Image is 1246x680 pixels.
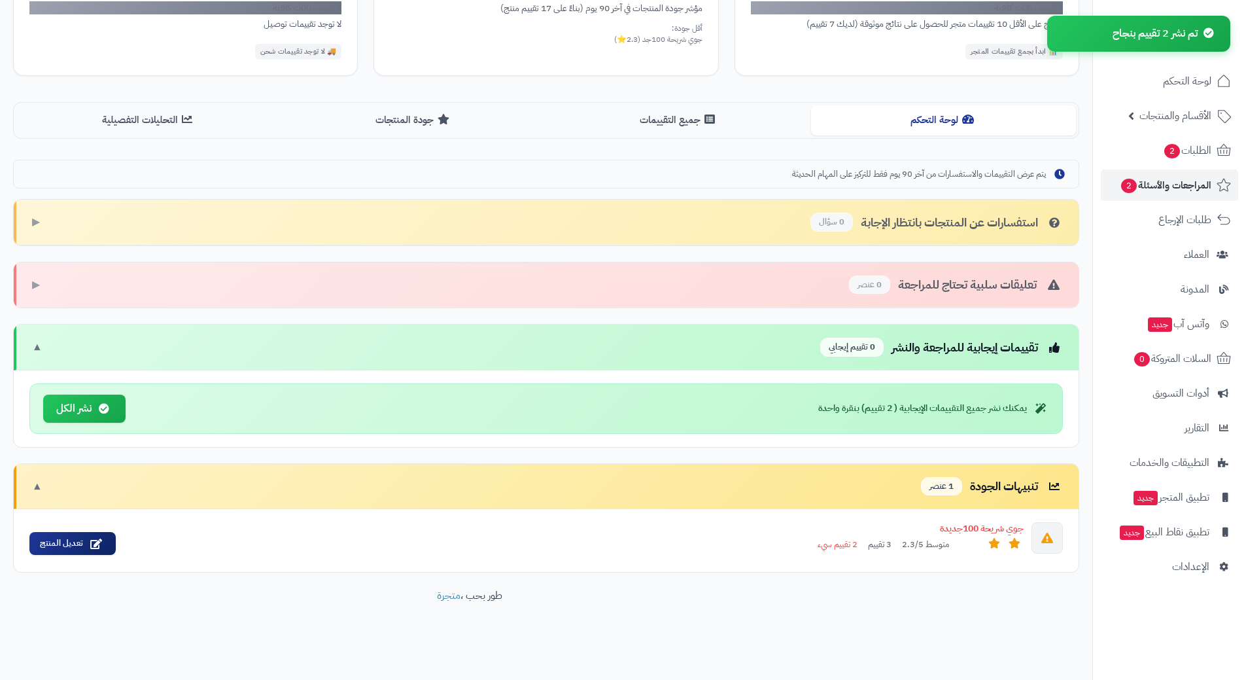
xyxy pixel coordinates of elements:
a: تعديل المنتج [29,532,116,555]
span: تم نشر 2 تقييم بنجاح [1113,26,1198,41]
span: 2 تقييم سيء [818,539,857,551]
span: جديد [1134,491,1158,505]
div: تحتاج على الأقل 10 تقييمات متجر للحصول على نتائج موثوقة (لديك 7 تقييم) [751,17,1063,31]
div: جوي شريحة 100جديدة [126,522,1024,535]
a: تطبيق المتجرجديد [1101,482,1238,513]
a: أدوات التسويق [1101,378,1238,409]
span: متوسط 2.3/5 [902,539,949,551]
span: 2 [1164,143,1181,158]
a: التقارير [1101,412,1238,444]
div: تنبيهات الجودة [921,477,1063,496]
span: 2 [1120,178,1137,193]
div: تقييمات إيجابية للمراجعة والنشر [820,338,1063,357]
a: تطبيق نقاط البيعجديد [1101,516,1238,548]
span: التقارير [1185,419,1209,437]
div: يمكنك نشر جميع التقييمات الإيجابية ( 2 تقييم) بنقرة واحدة [818,402,1049,415]
span: 0 تقييم إيجابي [820,338,884,357]
span: ▶ [32,277,40,293]
a: لوحة التحكم [1101,65,1238,97]
a: الإعدادات [1101,551,1238,582]
div: تعليقات سلبية تحتاج للمراجعة [849,276,1063,295]
span: طلبات الإرجاع [1158,211,1211,229]
div: لا توجد بيانات كافية [751,1,1063,14]
button: نشر الكل [43,395,126,423]
a: السلات المتروكة0 [1101,343,1238,374]
div: أقل جودة: جوي شريحة 100جد (2.3⭐) [390,23,702,45]
span: وآتس آب [1147,315,1209,333]
span: المراجعات والأسئلة [1120,176,1211,194]
span: تطبيق المتجر [1132,488,1209,507]
span: لوحة التحكم [1163,72,1211,90]
span: الأقسام والمنتجات [1139,107,1211,125]
a: طلبات الإرجاع [1101,204,1238,236]
span: العملاء [1184,245,1209,264]
div: 🚚 لا توجد تقييمات شحن [255,44,342,60]
a: المدونة [1101,274,1238,305]
a: المراجعات والأسئلة2 [1101,170,1238,201]
a: متجرة [437,588,460,603]
span: تطبيق نقاط البيع [1118,523,1209,541]
div: مؤشر جودة المنتجات في آخر 90 يوم (بناءً على 17 تقييم منتج) [390,1,702,15]
span: 3 تقييم [868,539,891,551]
span: 1 عنصر [921,477,962,496]
img: logo-2.png [1157,10,1234,37]
span: ▶ [32,215,40,230]
span: أدوات التسويق [1152,384,1209,403]
span: 0 سؤال [810,213,853,232]
a: التطبيقات والخدمات [1101,447,1238,478]
span: جديد [1120,526,1144,540]
div: استفسارات عن المنتجات بانتظار الإجابة [810,213,1063,232]
span: 0 عنصر [849,276,890,295]
span: الطلبات [1163,141,1211,160]
button: جميع التقييمات [546,105,811,135]
div: لا توجد تقييمات توصيل [29,17,341,31]
a: وآتس آبجديد [1101,308,1238,340]
span: 0 [1134,351,1151,367]
span: التطبيقات والخدمات [1130,454,1209,472]
span: السلات المتروكة [1133,349,1211,368]
a: الطلبات2 [1101,135,1238,166]
span: الإعدادات [1172,558,1209,576]
button: جودة المنتجات [281,105,546,135]
span: المدونة [1181,280,1209,298]
button: لوحة التحكم [811,105,1076,135]
button: التحليلات التفصيلية [16,105,281,135]
span: يتم عرض التقييمات والاستفسارات من آخر 90 يوم فقط للتركيز على المهام الحديثة [792,168,1046,181]
span: جديد [1148,317,1172,332]
span: ▼ [32,340,43,355]
div: لا توجد بيانات كافية [29,1,341,14]
a: العملاء [1101,239,1238,270]
div: 📊 ابدأ بجمع تقييمات المتجر [965,44,1063,60]
span: ▼ [32,479,43,494]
